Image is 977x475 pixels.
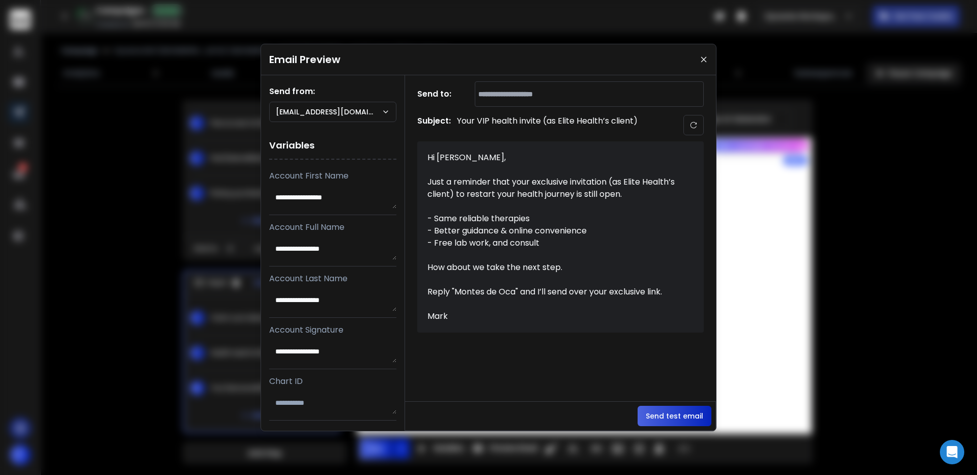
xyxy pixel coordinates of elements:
[427,213,682,225] div: - Same reliable therapies
[269,221,396,233] p: Account Full Name
[427,237,682,249] div: - Free lab work, and consult
[427,310,682,322] div: Mark
[457,115,638,135] p: Your VIP health invite (as Elite Health’s client)
[269,170,396,182] p: Account First Name
[276,107,382,117] p: [EMAIL_ADDRESS][DOMAIN_NAME]
[940,440,964,464] div: Open Intercom Messenger
[427,176,682,200] div: Just a reminder that your exclusive invitation (as Elite Health’s client) to restart your health ...
[427,261,682,274] div: How about we take the next step.
[427,225,682,237] div: - Better guidance & online convenience
[427,152,682,164] div: Hi [PERSON_NAME],
[269,375,396,388] p: Chart ID
[269,273,396,285] p: Account Last Name
[638,406,711,426] button: Send test email
[417,115,451,135] h1: Subject:
[269,52,340,67] h1: Email Preview
[269,85,396,98] h1: Send from:
[417,88,458,100] h1: Send to:
[269,324,396,336] p: Account Signature
[427,286,682,298] div: Reply "Montes de Oca" and I’ll send over your exclusive link.
[269,132,396,160] h1: Variables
